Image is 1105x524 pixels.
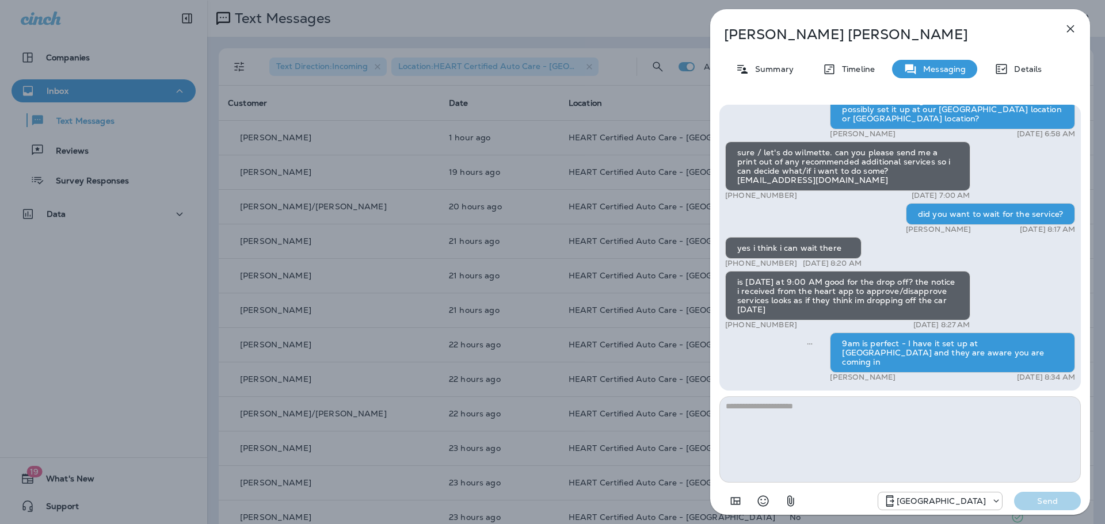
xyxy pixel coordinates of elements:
p: [DATE] 8:27 AM [913,320,970,330]
p: [PERSON_NAME] [830,373,896,382]
div: did you want to wait for the service? [906,203,1075,225]
p: Messaging [917,64,966,74]
p: [GEOGRAPHIC_DATA] [897,496,986,506]
p: [DATE] 8:34 AM [1017,373,1075,382]
p: [PHONE_NUMBER] [725,191,797,200]
button: Select an emoji [752,489,775,512]
p: [PHONE_NUMBER] [725,259,797,268]
p: Details [1008,64,1042,74]
p: [DATE] 6:58 AM [1017,129,1075,139]
p: Summary [749,64,794,74]
div: we are closed [DATE] and are closing early [DATE] due to renovations being done at the store - ca... [830,80,1075,129]
p: [PERSON_NAME] [PERSON_NAME] [724,26,1038,43]
div: yes i think i can wait there [725,237,862,259]
p: [DATE] 8:20 AM [803,259,862,268]
p: [DATE] 7:00 AM [912,191,970,200]
p: [PERSON_NAME] [830,129,896,139]
button: Add in a premade template [724,489,747,512]
p: [PHONE_NUMBER] [725,320,797,330]
p: Timeline [836,64,875,74]
div: 9am is perfect - I have it set up at [GEOGRAPHIC_DATA] and they are aware you are coming in [830,332,1075,373]
p: [DATE] 8:17 AM [1020,225,1075,234]
p: [PERSON_NAME] [906,225,971,234]
div: is [DATE] at 9:00 AM good for the drop off? the notice i received from the heart app to approve/d... [725,271,970,320]
div: +1 (847) 262-3704 [878,494,1002,508]
div: sure / let's do wilmette. can you please send me a print out of any recommended additional servic... [725,141,970,191]
span: Sent [807,338,813,348]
